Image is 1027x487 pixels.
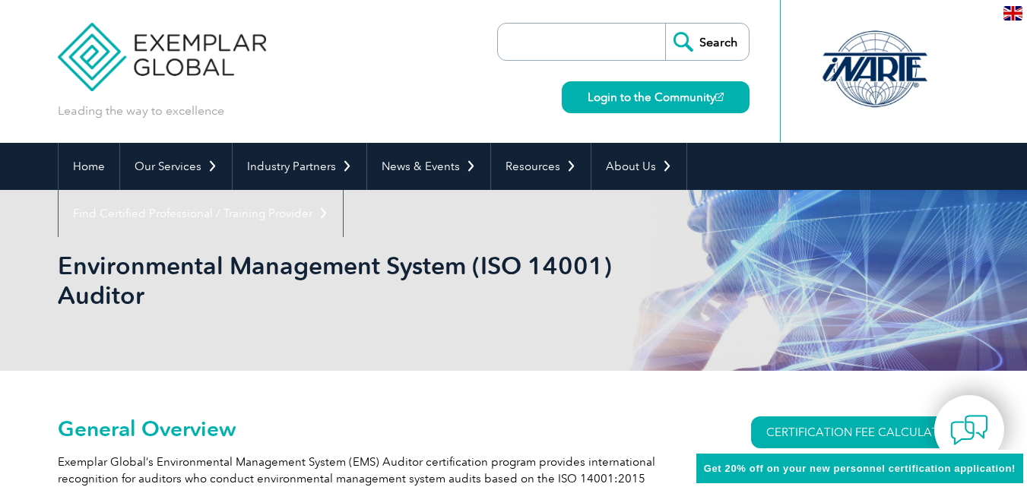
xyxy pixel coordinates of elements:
[58,251,642,310] h1: Environmental Management System (ISO 14001) Auditor
[704,463,1016,474] span: Get 20% off on your new personnel certification application!
[59,190,343,237] a: Find Certified Professional / Training Provider
[562,81,750,113] a: Login to the Community
[751,416,970,448] a: CERTIFICATION FEE CALCULATOR
[665,24,749,60] input: Search
[591,143,686,190] a: About Us
[58,103,224,119] p: Leading the way to excellence
[59,143,119,190] a: Home
[58,416,696,441] h2: General Overview
[1003,6,1022,21] img: en
[120,143,232,190] a: Our Services
[491,143,591,190] a: Resources
[715,93,724,101] img: open_square.png
[950,411,988,449] img: contact-chat.png
[233,143,366,190] a: Industry Partners
[367,143,490,190] a: News & Events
